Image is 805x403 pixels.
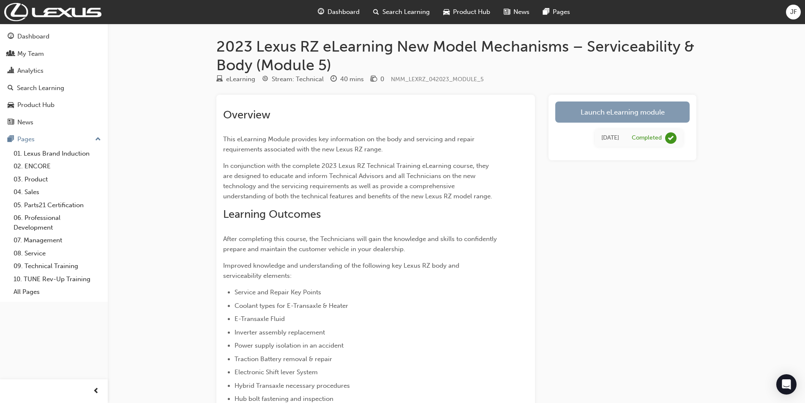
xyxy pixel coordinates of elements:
div: 40 mins [340,74,364,84]
span: Electronic Shift lever System [235,368,318,376]
span: car-icon [8,101,14,109]
div: News [17,118,33,127]
span: News [513,7,529,17]
div: eLearning [226,74,255,84]
div: Analytics [17,66,44,76]
span: Inverter assembly replacement [235,329,325,336]
span: learningRecordVerb_COMPLETE-icon [665,132,677,144]
a: pages-iconPages [536,3,577,21]
div: Product Hub [17,100,55,110]
a: news-iconNews [497,3,536,21]
span: learningResourceType_ELEARNING-icon [216,76,223,83]
span: Coolant types for E-Transaxle & Heater [235,302,348,310]
span: Learning resource code [391,76,484,83]
span: Hybrid Transaxle necessary procedures [235,382,350,389]
a: car-iconProduct Hub [437,3,497,21]
span: car-icon [443,7,450,17]
a: 06. Professional Development [10,211,104,234]
span: prev-icon [93,386,99,397]
a: Dashboard [3,29,104,44]
span: chart-icon [8,67,14,75]
button: Pages [3,132,104,147]
span: In conjunction with the complete 2023 Lexus RZ Technical Training eLearning course, they are desi... [223,162,492,200]
a: My Team [3,46,104,62]
span: search-icon [373,7,379,17]
div: Stream: Technical [272,74,324,84]
span: target-icon [262,76,268,83]
span: news-icon [8,119,14,126]
div: Pages [17,134,35,144]
a: 07. Management [10,234,104,247]
span: Overview [223,108,270,121]
div: 0 [380,74,384,84]
span: E-Transaxle Fluid [235,315,285,323]
span: Pages [553,7,570,17]
span: This eLearning Module provides key information on the body and servicing and repair requirements ... [223,135,476,153]
div: Open Intercom Messenger [776,374,797,395]
a: 05. Parts21 Certification [10,199,104,212]
span: news-icon [504,7,510,17]
span: JF [790,7,797,17]
div: Completed [632,134,662,142]
button: DashboardMy TeamAnalyticsSearch LearningProduct HubNews [3,27,104,132]
span: Hub bolt fastening and inspection [235,395,333,403]
div: Stream [262,74,324,85]
div: Dashboard [17,32,49,41]
img: Trak [4,3,101,21]
a: Analytics [3,63,104,79]
a: All Pages [10,285,104,299]
a: Search Learning [3,80,104,96]
div: Thu Jun 01 2023 12:00:00 GMT+1000 (Australian Eastern Standard Time) [601,133,619,143]
a: 02. ENCORE [10,160,104,173]
span: After completing this course, the Technicians will gain the knowledge and skills to confidently p... [223,235,499,253]
span: pages-icon [8,136,14,143]
a: 10. TUNE Rev-Up Training [10,273,104,286]
a: 03. Product [10,173,104,186]
div: Price [371,74,384,85]
a: 01. Lexus Brand Induction [10,147,104,160]
a: 08. Service [10,247,104,260]
a: Launch eLearning module [555,101,690,123]
span: Search Learning [382,7,430,17]
span: pages-icon [543,7,549,17]
span: Power supply isolation in an accident [235,342,344,349]
span: Learning Outcomes [223,208,321,221]
span: up-icon [95,134,101,145]
span: guage-icon [318,7,324,17]
span: money-icon [371,76,377,83]
span: guage-icon [8,33,14,41]
span: search-icon [8,85,14,92]
a: 09. Technical Training [10,260,104,273]
a: News [3,115,104,130]
span: Service and Repair Key Points [235,288,321,296]
span: Improved knowledge and understanding of the following key Lexus RZ body and serviceability elements: [223,262,461,280]
a: 04. Sales [10,186,104,199]
span: Traction Battery removal & repair [235,355,332,363]
span: Product Hub [453,7,490,17]
span: people-icon [8,50,14,58]
div: Duration [330,74,364,85]
a: search-iconSearch Learning [366,3,437,21]
span: Dashboard [327,7,360,17]
div: Search Learning [17,83,64,93]
h1: 2023 Lexus RZ eLearning New Model Mechanisms – Serviceability & Body (Module 5) [216,37,696,74]
button: JF [786,5,801,19]
a: guage-iconDashboard [311,3,366,21]
div: My Team [17,49,44,59]
span: clock-icon [330,76,337,83]
a: Product Hub [3,97,104,113]
div: Type [216,74,255,85]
